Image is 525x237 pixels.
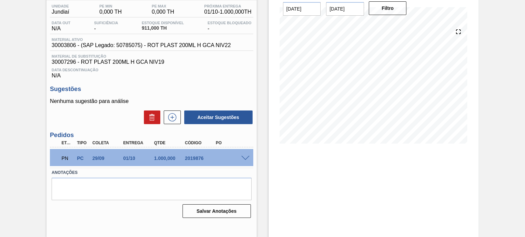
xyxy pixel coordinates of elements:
[62,155,73,161] p: PN
[52,59,251,65] span: 30007296 - ROT PLAST 200ML H GCA NIV19
[60,140,75,145] div: Etapa
[207,21,251,25] span: Estoque Bloqueado
[50,21,72,32] div: N/A
[369,1,407,15] button: Filtro
[160,110,181,124] div: Nova sugestão
[181,110,253,125] div: Aceitar Sugestões
[52,42,231,48] span: 30003806 - (SAP Legado: 50785075) - ROT PLAST 200ML H GCA NIV22
[99,9,122,15] span: 0,000 TH
[92,21,120,32] div: -
[142,21,184,25] span: Estoque Disponível
[204,4,252,8] span: Próxima Entrega
[52,54,251,58] span: Material de Substituição
[152,155,186,161] div: 1.000,000
[52,9,69,15] span: Jundiaí
[52,4,69,8] span: Unidade
[91,155,124,161] div: 29/09/2025
[142,26,184,31] span: 911,000 TH
[91,140,124,145] div: Coleta
[52,38,231,42] span: Material ativo
[52,168,251,178] label: Anotações
[183,140,217,145] div: Código
[50,65,253,79] div: N/A
[50,132,253,139] h3: Pedidos
[152,9,174,15] span: 0,000 TH
[75,155,91,161] div: Pedido de Compra
[204,9,252,15] span: 01/10 - 1.000,000 TH
[184,110,253,124] button: Aceitar Sugestões
[122,155,156,161] div: 01/10/2025
[50,86,253,93] h3: Sugestões
[75,140,91,145] div: Tipo
[122,140,156,145] div: Entrega
[283,2,321,16] input: dd/mm/yyyy
[326,2,364,16] input: dd/mm/yyyy
[94,21,118,25] span: Suficiência
[52,21,70,25] span: Data out
[206,21,253,32] div: -
[214,140,248,145] div: PO
[183,204,251,218] button: Salvar Anotações
[99,4,122,8] span: PE MIN
[152,140,186,145] div: Qtde
[152,4,174,8] span: PE MAX
[60,151,75,166] div: Pedido em Negociação
[52,68,251,72] span: Data Descontinuação
[183,155,217,161] div: 2019876
[50,98,253,104] p: Nenhuma sugestão para análise
[140,110,160,124] div: Excluir Sugestões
